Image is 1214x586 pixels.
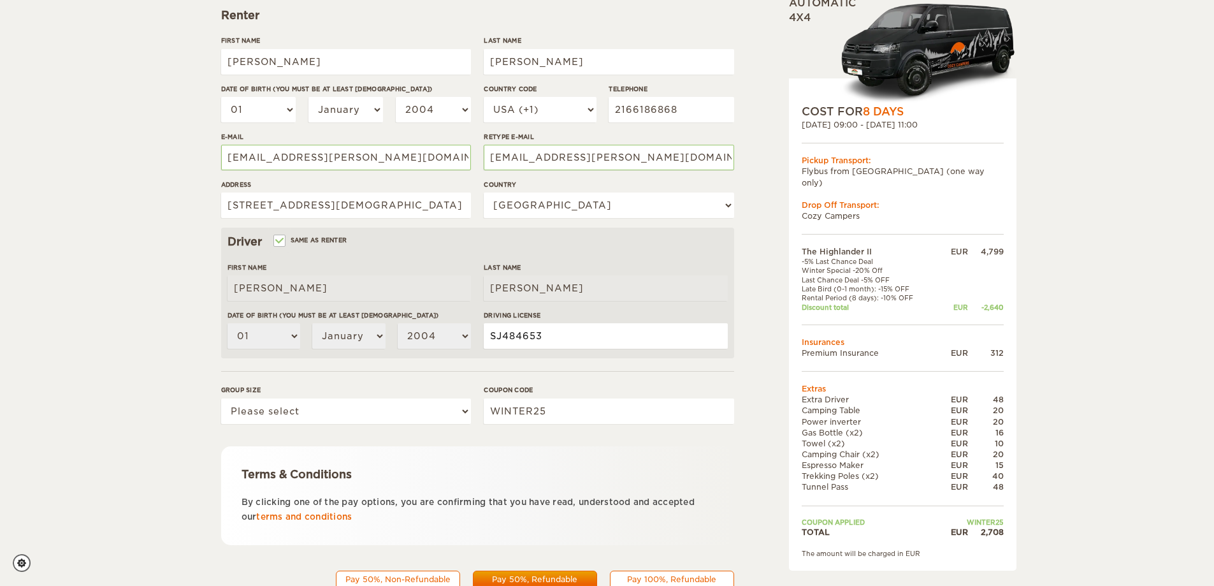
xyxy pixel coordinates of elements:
[802,416,939,427] td: Power inverter
[802,449,939,460] td: Camping Chair (x2)
[802,460,939,471] td: Espresso Maker
[484,49,733,75] input: e.g. Smith
[802,337,1004,348] td: Insurances
[484,311,727,320] label: Driving License
[484,263,727,272] label: Last Name
[221,84,471,94] label: Date of birth (You must be at least [DEMOGRAPHIC_DATA])
[802,348,939,358] td: Premium Insurance
[802,302,939,311] td: Discount total
[221,180,471,189] label: Address
[802,200,1004,210] div: Drop Off Transport:
[275,234,347,246] label: Same as renter
[968,471,1004,481] div: 40
[802,427,939,438] td: Gas Bottle (x2)
[968,449,1004,460] div: 20
[484,385,733,395] label: Coupon code
[242,467,714,482] div: Terms & Conditions
[802,517,939,526] td: Coupon applied
[221,36,471,45] label: First Name
[484,180,733,189] label: Country
[968,481,1004,492] div: 48
[802,293,939,302] td: Rental Period (8 days): -10% OFF
[609,84,733,94] label: Telephone
[242,495,714,525] p: By clicking one of the pay options, you are confirming that you have read, understood and accepte...
[939,427,968,438] div: EUR
[939,481,968,492] div: EUR
[968,416,1004,427] div: 20
[484,145,733,170] input: e.g. example@example.com
[968,405,1004,416] div: 20
[802,104,1004,119] div: COST FOR
[802,246,939,257] td: The Highlander II
[939,517,1004,526] td: WINTER25
[802,275,939,284] td: Last Chance Deal -5% OFF
[939,405,968,416] div: EUR
[802,481,939,492] td: Tunnel Pass
[802,166,1004,187] td: Flybus from [GEOGRAPHIC_DATA] (one way only)
[228,234,728,249] div: Driver
[228,263,471,272] label: First Name
[484,84,596,94] label: Country Code
[221,8,734,23] div: Renter
[481,574,589,585] div: Pay 50%, Refundable
[256,512,352,522] a: terms and conditions
[939,471,968,481] div: EUR
[484,36,733,45] label: Last Name
[275,238,283,246] input: Same as renter
[221,132,471,142] label: E-mail
[221,193,471,218] input: e.g. Street, City, Zip Code
[863,105,904,118] span: 8 Days
[228,275,471,301] input: e.g. William
[939,246,968,257] div: EUR
[968,348,1004,358] div: 312
[802,284,939,293] td: Late Bird (0-1 month): -15% OFF
[802,257,939,266] td: -5% Last Chance Deal
[802,471,939,481] td: Trekking Poles (x2)
[939,302,968,311] div: EUR
[802,155,1004,166] div: Pickup Transport:
[939,416,968,427] div: EUR
[802,394,939,405] td: Extra Driver
[802,527,939,538] td: TOTAL
[802,405,939,416] td: Camping Table
[484,323,727,349] input: e.g. 14789654B
[344,574,452,585] div: Pay 50%, Non-Refundable
[221,145,471,170] input: e.g. example@example.com
[968,460,1004,471] div: 15
[968,246,1004,257] div: 4,799
[802,438,939,449] td: Towel (x2)
[968,302,1004,311] div: -2,640
[484,275,727,301] input: e.g. Smith
[228,311,471,320] label: Date of birth (You must be at least [DEMOGRAPHIC_DATA])
[939,527,968,538] div: EUR
[802,210,1004,221] td: Cozy Campers
[802,266,939,275] td: Winter Special -20% Off
[13,554,39,572] a: Cookie settings
[802,119,1004,130] div: [DATE] 09:00 - [DATE] 11:00
[618,574,726,585] div: Pay 100%, Refundable
[939,438,968,449] div: EUR
[939,460,968,471] div: EUR
[609,97,733,122] input: e.g. 1 234 567 890
[939,449,968,460] div: EUR
[221,385,471,395] label: Group size
[484,132,733,142] label: Retype E-mail
[939,394,968,405] div: EUR
[968,527,1004,538] div: 2,708
[968,394,1004,405] div: 48
[939,348,968,358] div: EUR
[802,383,1004,394] td: Extras
[221,49,471,75] input: e.g. William
[802,549,1004,558] div: The amount will be charged in EUR
[968,427,1004,438] div: 16
[968,438,1004,449] div: 10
